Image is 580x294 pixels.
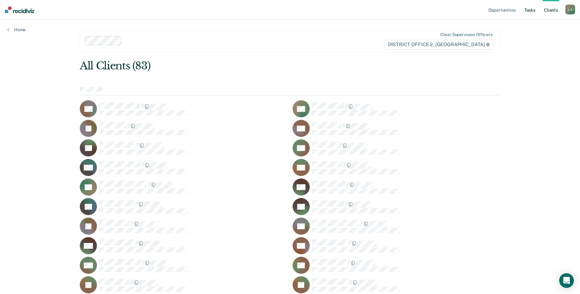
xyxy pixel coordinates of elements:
div: Open Intercom Messenger [559,273,574,288]
div: Clear supervision officers [440,32,492,37]
img: Recidiviz [5,6,34,13]
div: L A [565,5,575,14]
span: DISTRICT OFFICE 2, [GEOGRAPHIC_DATA] [384,40,494,50]
a: Home [7,27,26,32]
button: LA [565,5,575,14]
div: All Clients (83) [80,60,416,72]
